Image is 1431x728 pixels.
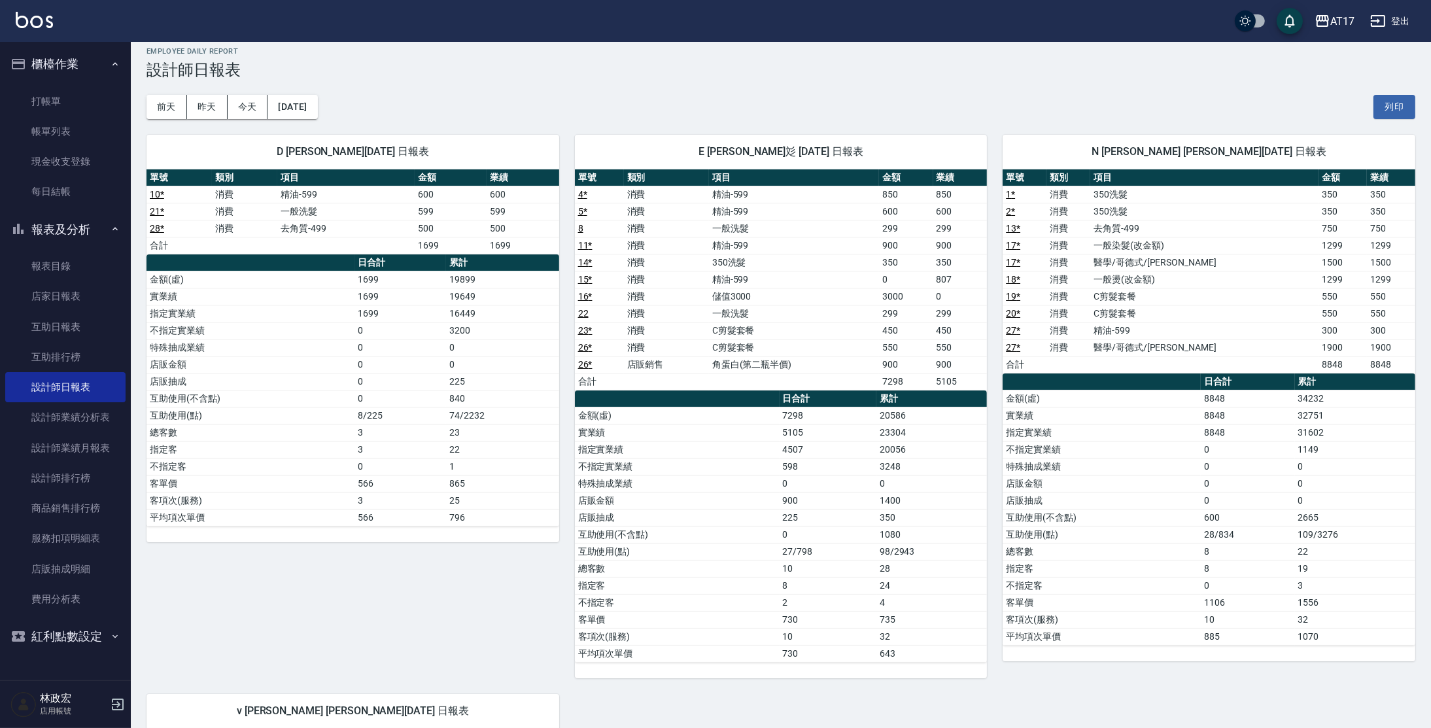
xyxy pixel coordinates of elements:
[1046,288,1090,305] td: 消費
[354,509,446,526] td: 566
[147,47,1415,56] h2: Employee Daily Report
[933,322,988,339] td: 450
[446,441,559,458] td: 22
[1201,390,1294,407] td: 8848
[933,356,988,373] td: 900
[415,169,487,186] th: 金額
[1319,186,1367,203] td: 350
[1046,220,1090,237] td: 消費
[624,339,709,356] td: 消費
[1367,237,1415,254] td: 1299
[5,493,126,523] a: 商品銷售排行榜
[876,475,987,492] td: 0
[1319,305,1367,322] td: 550
[5,463,126,493] a: 設計師排行榜
[876,560,987,577] td: 28
[446,339,559,356] td: 0
[354,492,446,509] td: 3
[933,271,988,288] td: 807
[1367,288,1415,305] td: 550
[354,271,446,288] td: 1699
[354,322,446,339] td: 0
[1295,458,1415,475] td: 0
[1090,305,1319,322] td: C剪髮套餐
[575,373,624,390] td: 合計
[879,220,933,237] td: 299
[933,203,988,220] td: 600
[780,526,876,543] td: 0
[1319,288,1367,305] td: 550
[212,220,277,237] td: 消費
[5,47,126,81] button: 櫃檯作業
[1319,339,1367,356] td: 1900
[1003,594,1201,611] td: 客單價
[876,407,987,424] td: 20586
[147,254,559,527] table: a dense table
[575,594,780,611] td: 不指定客
[1319,271,1367,288] td: 1299
[5,342,126,372] a: 互助排行榜
[1295,373,1415,390] th: 累計
[1090,271,1319,288] td: 一般燙(改金額)
[277,169,415,186] th: 項目
[446,322,559,339] td: 3200
[147,356,354,373] td: 店販金額
[876,390,987,407] th: 累計
[709,339,879,356] td: C剪髮套餐
[1201,407,1294,424] td: 8848
[1046,339,1090,356] td: 消費
[5,312,126,342] a: 互助日報表
[575,577,780,594] td: 指定客
[879,186,933,203] td: 850
[1003,577,1201,594] td: 不指定客
[354,373,446,390] td: 0
[575,492,780,509] td: 店販金額
[446,390,559,407] td: 840
[624,220,709,237] td: 消費
[147,475,354,492] td: 客單價
[1046,203,1090,220] td: 消費
[709,322,879,339] td: C剪髮套餐
[354,356,446,373] td: 0
[1319,203,1367,220] td: 350
[575,424,780,441] td: 實業績
[1367,271,1415,288] td: 1299
[933,288,988,305] td: 0
[876,424,987,441] td: 23304
[1295,594,1415,611] td: 1556
[1003,492,1201,509] td: 店販抽成
[1319,356,1367,373] td: 8848
[1003,441,1201,458] td: 不指定實業績
[575,543,780,560] td: 互助使用(點)
[228,95,268,119] button: 今天
[575,407,780,424] td: 金額(虛)
[147,95,187,119] button: 前天
[709,288,879,305] td: 儲值3000
[354,458,446,475] td: 0
[10,691,37,718] img: Person
[1201,373,1294,390] th: 日合計
[354,305,446,322] td: 1699
[1295,407,1415,424] td: 32751
[876,611,987,628] td: 735
[5,619,126,653] button: 紅利點數設定
[624,186,709,203] td: 消費
[147,458,354,475] td: 不指定客
[933,237,988,254] td: 900
[780,560,876,577] td: 10
[1201,441,1294,458] td: 0
[147,339,354,356] td: 特殊抽成業績
[415,186,487,203] td: 600
[415,220,487,237] td: 500
[876,509,987,526] td: 350
[1003,373,1415,646] table: a dense table
[709,271,879,288] td: 精油-599
[446,424,559,441] td: 23
[879,169,933,186] th: 金額
[1090,237,1319,254] td: 一般染髮(改金額)
[16,12,53,28] img: Logo
[624,271,709,288] td: 消費
[446,305,559,322] td: 16449
[1003,509,1201,526] td: 互助使用(不含點)
[277,203,415,220] td: 一般洗髮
